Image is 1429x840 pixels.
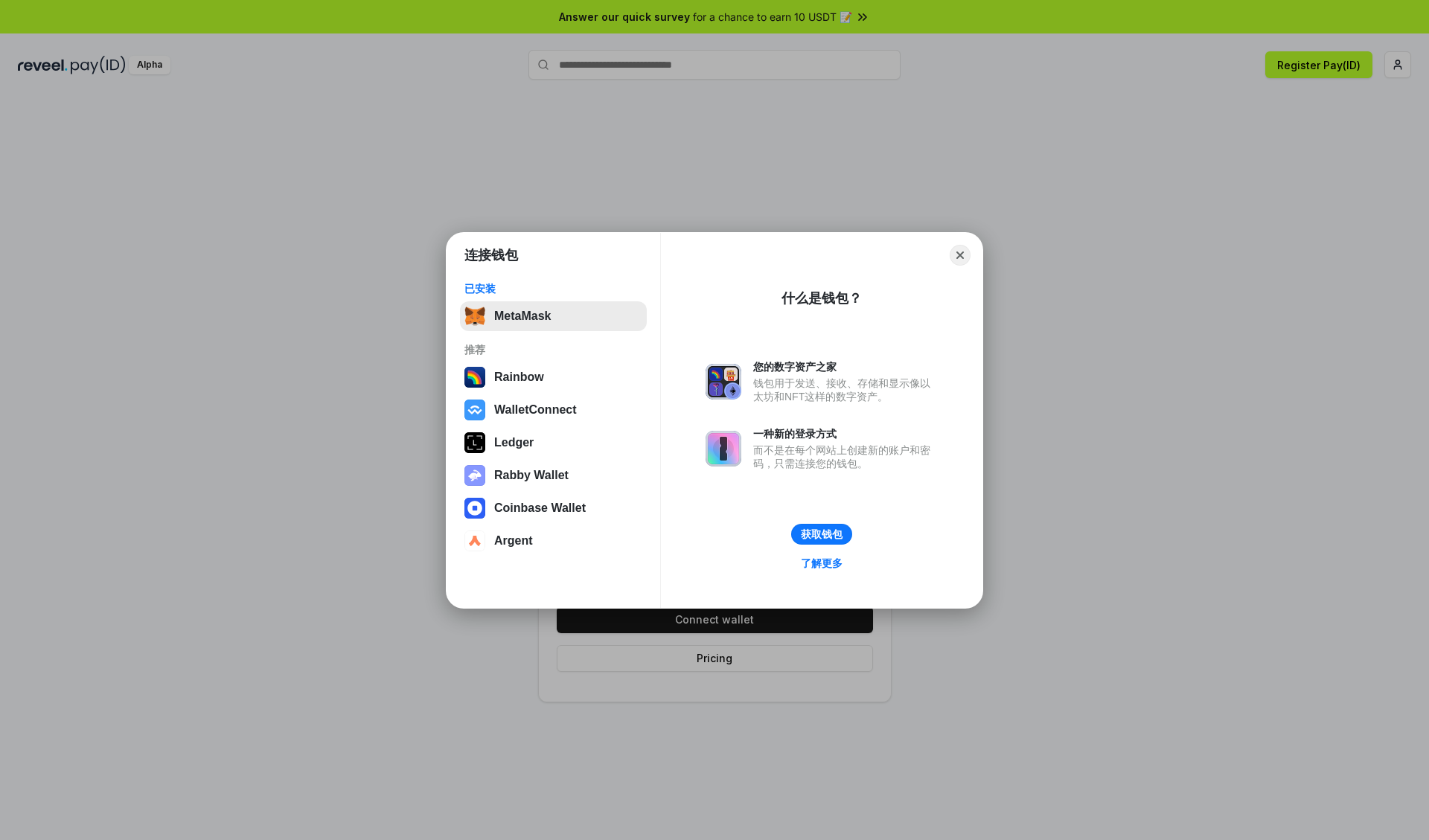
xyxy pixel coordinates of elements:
[753,376,938,403] div: 钱包用于发送、接收、存储和显示像以太坊和NFT这样的数字资产。
[494,403,577,417] div: WalletConnect
[464,282,642,295] div: 已安装
[460,428,647,458] button: Ledger
[464,343,642,356] div: 推荐
[792,554,851,573] a: 了解更多
[460,526,647,556] button: Argent
[464,498,485,519] img: svg+xml,%3Csvg%20width%3D%2228%22%20height%3D%2228%22%20viewBox%3D%220%200%2028%2028%22%20fill%3D...
[464,400,485,420] img: svg+xml,%3Csvg%20width%3D%2228%22%20height%3D%2228%22%20viewBox%3D%220%200%2028%2028%22%20fill%3D...
[706,364,741,400] img: svg+xml,%3Csvg%20xmlns%3D%22http%3A%2F%2Fwww.w3.org%2F2000%2Fsvg%22%20fill%3D%22none%22%20viewBox...
[494,469,569,482] div: Rabby Wallet
[753,443,938,470] div: 而不是在每个网站上创建新的账户和密码，只需连接您的钱包。
[753,360,938,373] div: 您的数字资产之家
[464,246,518,264] h1: 连接钱包
[464,367,485,388] img: svg+xml,%3Csvg%20width%3D%22120%22%20height%3D%22120%22%20viewBox%3D%220%200%20120%20120%22%20fil...
[494,371,544,384] div: Rainbow
[801,557,843,570] div: 了解更多
[494,310,551,323] div: MetaMask
[950,245,971,266] button: Close
[753,427,938,440] div: 一种新的登录方式
[781,289,862,307] div: 什么是钱包？
[791,524,852,545] button: 获取钱包
[494,534,533,548] div: Argent
[460,301,647,331] button: MetaMask
[464,530,485,551] img: svg+xml,%3Csvg%20width%3D%2228%22%20height%3D%2228%22%20viewBox%3D%220%200%2028%2028%22%20fill%3D...
[494,501,586,515] div: Coinbase Wallet
[460,461,647,490] button: Rabby Wallet
[460,362,647,392] button: Rainbow
[464,432,485,453] img: svg+xml,%3Csvg%20xmlns%3D%22http%3A%2F%2Fwww.w3.org%2F2000%2Fsvg%22%20width%3D%2228%22%20height%3...
[706,431,741,467] img: svg+xml,%3Csvg%20xmlns%3D%22http%3A%2F%2Fwww.w3.org%2F2000%2Fsvg%22%20fill%3D%22none%22%20viewBox...
[460,395,647,425] button: WalletConnect
[464,306,485,327] img: svg+xml,%3Csvg%20fill%3D%22none%22%20height%3D%2233%22%20viewBox%3D%220%200%2035%2033%22%20width%...
[801,528,843,541] div: 获取钱包
[464,465,485,486] img: svg+xml,%3Csvg%20xmlns%3D%22http%3A%2F%2Fwww.w3.org%2F2000%2Fsvg%22%20fill%3D%22none%22%20viewBox...
[460,493,647,523] button: Coinbase Wallet
[494,436,534,449] div: Ledger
